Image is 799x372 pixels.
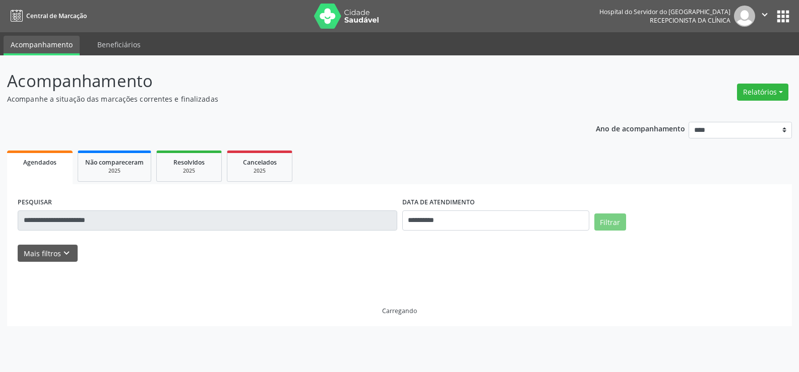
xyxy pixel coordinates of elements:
button:  [755,6,774,27]
button: Filtrar [594,213,626,231]
a: Beneficiários [90,36,148,53]
span: Não compareceram [85,158,144,167]
button: Mais filtroskeyboard_arrow_down [18,245,78,262]
span: Resolvidos [173,158,205,167]
i: keyboard_arrow_down [61,248,72,259]
img: img [734,6,755,27]
a: Central de Marcação [7,8,87,24]
span: Cancelados [243,158,277,167]
div: 2025 [164,167,214,175]
p: Ano de acompanhamento [596,122,685,134]
span: Agendados [23,158,56,167]
p: Acompanhe a situação das marcações correntes e finalizadas [7,94,557,104]
div: 2025 [234,167,285,175]
button: Relatórios [737,84,788,101]
span: Central de Marcação [26,12,87,20]
a: Acompanhamento [4,36,80,55]
button: apps [774,8,792,25]
span: Recepcionista da clínica [650,16,730,25]
div: Hospital do Servidor do [GEOGRAPHIC_DATA] [599,8,730,16]
div: Carregando [382,307,417,315]
label: PESQUISAR [18,195,52,210]
div: 2025 [85,167,144,175]
label: DATA DE ATENDIMENTO [402,195,475,210]
i:  [759,9,770,20]
p: Acompanhamento [7,68,557,94]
